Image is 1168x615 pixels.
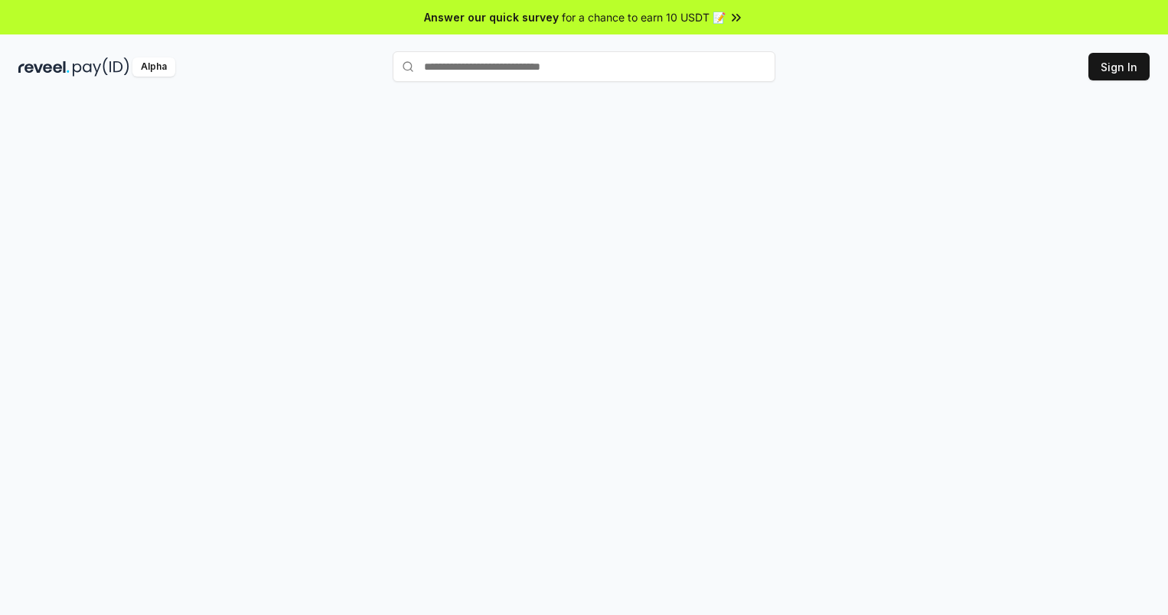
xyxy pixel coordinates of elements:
span: for a chance to earn 10 USDT 📝 [562,9,726,25]
div: Alpha [132,57,175,77]
button: Sign In [1088,53,1150,80]
span: Answer our quick survey [424,9,559,25]
img: reveel_dark [18,57,70,77]
img: pay_id [73,57,129,77]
